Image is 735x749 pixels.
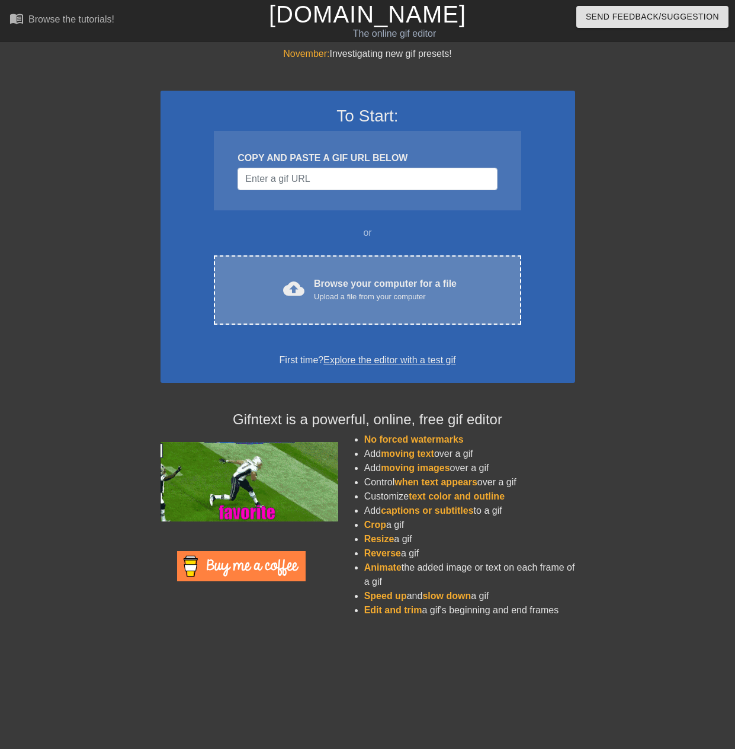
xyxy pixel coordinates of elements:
span: cloud_upload [283,278,304,299]
img: football_small.gif [161,442,338,521]
div: Investigating new gif presets! [161,47,575,61]
img: Buy Me A Coffee [177,551,306,581]
li: the added image or text on each frame of a gif [364,561,575,589]
span: Edit and trim [364,605,422,615]
a: Browse the tutorials! [9,11,114,30]
li: and a gif [364,589,575,603]
div: Upload a file from your computer [314,291,457,303]
li: Customize [364,489,575,504]
span: Reverse [364,548,401,558]
button: Send Feedback/Suggestion [576,6,728,28]
span: slow down [422,591,471,601]
a: [DOMAIN_NAME] [269,1,466,27]
span: moving images [381,463,450,473]
li: a gif [364,546,575,561]
li: Control over a gif [364,475,575,489]
div: Browse the tutorials! [28,14,114,24]
span: text color and outline [409,491,505,501]
div: COPY AND PASTE A GIF URL BELOW [237,151,497,165]
h3: To Start: [176,106,560,126]
h4: Gifntext is a powerful, online, free gif editor [161,411,575,428]
li: Add to a gif [364,504,575,518]
span: November: [283,49,329,59]
li: Add over a gif [364,447,575,461]
li: Add over a gif [364,461,575,475]
li: a gif [364,532,575,546]
div: The online gif editor [251,27,538,41]
li: a gif's beginning and end frames [364,603,575,617]
div: First time? [176,353,560,367]
span: moving text [381,449,434,459]
span: menu_book [9,11,24,25]
span: when text appears [394,477,477,487]
span: captions or subtitles [381,505,473,516]
span: No forced watermarks [364,434,464,444]
a: Explore the editor with a test gif [323,355,455,365]
li: a gif [364,518,575,532]
span: Crop [364,520,386,530]
span: Resize [364,534,394,544]
input: Username [237,168,497,190]
span: Send Feedback/Suggestion [586,9,719,24]
span: Speed up [364,591,407,601]
div: Browse your computer for a file [314,277,457,303]
span: Animate [364,562,402,572]
div: or [191,226,544,240]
